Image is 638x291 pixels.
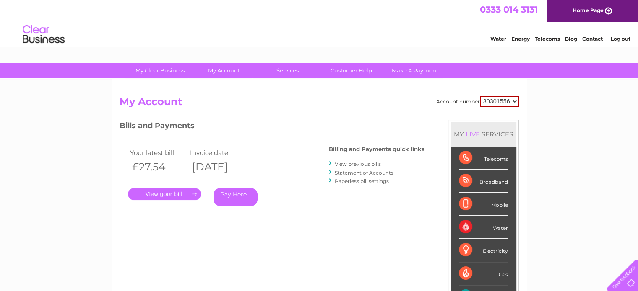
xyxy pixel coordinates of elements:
a: My Account [189,63,258,78]
a: 0333 014 3131 [480,4,538,15]
a: . [128,188,201,200]
div: Clear Business is a trading name of Verastar Limited (registered in [GEOGRAPHIC_DATA] No. 3667643... [121,5,518,41]
a: Customer Help [317,63,386,78]
div: Broadband [459,170,508,193]
a: Make A Payment [380,63,450,78]
a: View previous bills [335,161,381,167]
a: Contact [582,36,603,42]
div: Mobile [459,193,508,216]
a: Pay Here [214,188,258,206]
div: Water [459,216,508,239]
div: Account number [436,96,519,107]
a: Paperless bill settings [335,178,389,184]
div: MY SERVICES [451,122,516,146]
a: Telecoms [535,36,560,42]
div: Telecoms [459,147,508,170]
a: Log out [610,36,630,42]
h3: Bills and Payments [120,120,424,134]
a: Water [490,36,506,42]
td: Your latest bill [128,147,188,158]
th: £27.54 [128,158,188,175]
div: LIVE [464,130,482,138]
th: [DATE] [188,158,248,175]
a: Blog [565,36,577,42]
td: Invoice date [188,147,248,158]
a: My Clear Business [125,63,195,78]
a: Statement of Accounts [335,170,393,176]
div: Electricity [459,239,508,262]
div: Gas [459,262,508,285]
a: Services [253,63,322,78]
img: logo.png [22,22,65,47]
h4: Billing and Payments quick links [329,146,424,152]
a: Energy [511,36,530,42]
h2: My Account [120,96,519,112]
